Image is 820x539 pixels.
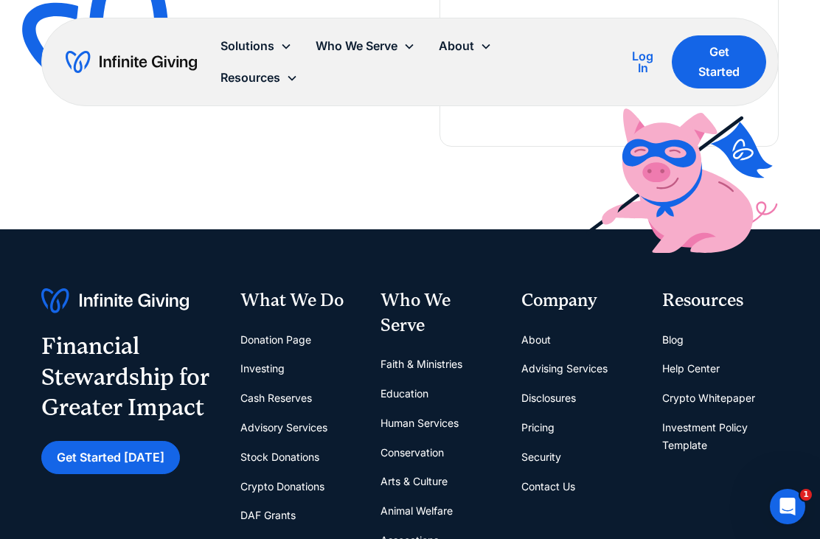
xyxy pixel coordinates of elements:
[304,30,427,62] div: Who We Serve
[662,413,779,460] a: Investment Policy Template
[209,62,310,94] div: Resources
[662,288,779,313] div: Resources
[240,325,311,355] a: Donation Page
[240,501,296,530] a: DAF Grants
[800,489,812,501] span: 1
[381,467,448,496] a: Arts & Culture
[220,68,280,88] div: Resources
[626,47,661,77] a: Log In
[439,36,474,56] div: About
[521,413,555,442] a: Pricing
[41,331,217,423] div: Financial Stewardship for Greater Impact
[662,383,755,413] a: Crypto Whitepaper
[381,288,498,338] div: Who We Serve
[521,383,576,413] a: Disclosures
[521,472,575,501] a: Contact Us
[427,30,504,62] div: About
[240,383,312,413] a: Cash Reserves
[381,496,453,526] a: Animal Welfare
[521,354,608,383] a: Advising Services
[240,472,324,501] a: Crypto Donations
[316,36,397,56] div: Who We Serve
[240,413,327,442] a: Advisory Services
[66,50,198,74] a: home
[381,379,428,408] a: Education
[521,442,561,472] a: Security
[381,408,459,438] a: Human Services
[381,350,462,379] a: Faith & Ministries
[381,438,444,467] a: Conservation
[240,288,358,313] div: What We Do
[220,36,274,56] div: Solutions
[626,50,661,74] div: Log In
[41,441,180,474] a: Get Started [DATE]
[209,30,304,62] div: Solutions
[521,288,639,313] div: Company
[672,35,766,88] a: Get Started
[770,489,805,524] iframe: Intercom live chat
[240,442,319,472] a: Stock Donations
[521,325,551,355] a: About
[662,325,684,355] a: Blog
[240,354,285,383] a: Investing
[662,354,720,383] a: Help Center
